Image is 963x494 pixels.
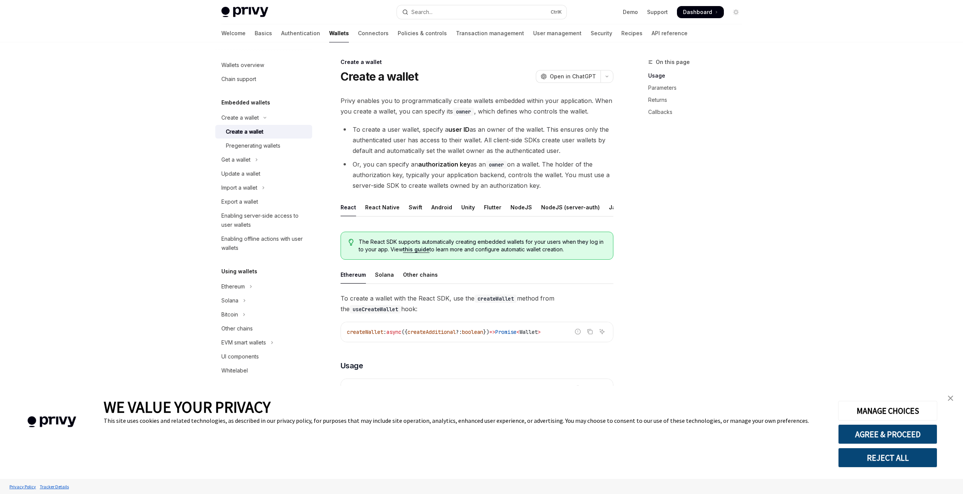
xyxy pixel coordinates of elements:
[838,401,937,421] button: MANAGE CHOICES
[623,8,638,16] a: Demo
[398,24,447,42] a: Policies & controls
[215,232,312,255] a: Enabling offline actions with user wallets
[495,329,517,335] span: Promise
[648,70,748,82] a: Usage
[383,329,386,335] span: :
[221,282,245,291] div: Ethereum
[462,329,483,335] span: boolean
[573,327,583,337] button: Report incorrect code
[215,153,312,167] button: Toggle Get a wallet section
[486,161,507,169] code: owner
[341,95,613,117] span: Privy enables you to programmatically create wallets embedded within your application. When you c...
[347,385,365,392] span: import
[474,295,517,303] code: createWallet
[401,329,408,335] span: ({
[591,24,612,42] a: Security
[520,329,538,335] span: Wallet
[656,58,690,67] span: On this page
[215,294,312,307] button: Toggle Solana section
[461,198,475,216] div: Unity
[221,7,268,17] img: light logo
[417,385,429,392] span: from
[648,106,748,118] a: Callbacks
[838,424,937,444] button: AGREE & PROCEED
[510,198,532,216] div: NodeJS
[368,385,414,392] span: useCreateWallet
[536,70,601,83] button: Open in ChatGPT
[585,327,595,337] button: Copy the contents from the code block
[11,405,92,438] img: company logo
[215,139,312,153] a: Pregenerating wallets
[550,73,596,80] span: Open in ChatGPT
[341,293,613,314] span: To create a wallet with the React SDK, use the method from the hook:
[375,266,394,284] div: Solana
[221,366,248,375] div: Whitelabel
[448,126,470,133] strong: user ID
[215,280,312,293] button: Toggle Ethereum section
[948,396,953,401] img: close banner
[551,9,562,15] span: Ctrl K
[215,72,312,86] a: Chain support
[341,124,613,156] li: To create a user wallet, specify a as an owner of the wallet. This ensures only the authenticated...
[226,127,263,136] div: Create a wallet
[221,197,258,206] div: Export a wallet
[358,24,389,42] a: Connectors
[221,310,238,319] div: Bitcoin
[652,24,688,42] a: API reference
[648,94,748,106] a: Returns
[431,198,452,216] div: Android
[215,322,312,335] a: Other chains
[489,329,495,335] span: =>
[215,167,312,181] a: Update a wallet
[585,383,595,393] button: Copy the contents from the code block
[533,24,582,42] a: User management
[418,161,470,168] strong: authorization key
[677,6,724,18] a: Dashboard
[38,480,71,493] a: Tracker Details
[348,239,354,246] svg: Tip
[341,58,613,66] div: Create a wallet
[453,108,474,116] code: owner
[221,155,250,164] div: Get a wallet
[221,211,308,229] div: Enabling server-side access to user wallets
[365,198,400,216] div: React Native
[408,329,456,335] span: createAdditional
[609,198,622,216] div: Java
[365,385,368,392] span: {
[621,24,643,42] a: Recipes
[483,329,489,335] span: })
[221,267,257,276] h5: Using wallets
[281,24,320,42] a: Authentication
[221,98,270,107] h5: Embedded wallets
[329,24,349,42] a: Wallets
[221,234,308,252] div: Enabling offline actions with user wallets
[215,125,312,139] a: Create a wallet
[341,198,356,216] div: React
[397,5,566,19] button: Open search
[215,111,312,125] button: Toggle Create a wallet section
[730,6,742,18] button: Toggle dark mode
[838,448,937,468] button: REJECT ALL
[221,338,266,347] div: EVM smart wallets
[386,329,401,335] span: async
[359,238,605,253] span: The React SDK supports automatically creating embedded wallets for your users when they log in to...
[215,364,312,377] a: Whitelabel
[943,391,958,406] a: close banner
[429,385,495,392] span: '@privy-io/react-auth'
[647,8,668,16] a: Support
[573,383,583,393] button: Report incorrect code
[495,385,498,392] span: ;
[341,159,613,191] li: Or, you can specify an as an on a wallet. The holder of the authorization key, typically your app...
[221,61,264,70] div: Wallets overview
[104,417,827,424] div: This site uses cookies and related technologies, as described in our privacy policy, for purposes...
[648,82,748,94] a: Parameters
[221,169,260,178] div: Update a wallet
[8,480,38,493] a: Privacy Policy
[215,209,312,232] a: Enabling server-side access to user wallets
[456,24,524,42] a: Transaction management
[517,329,520,335] span: <
[221,113,259,122] div: Create a wallet
[403,246,429,253] a: this guide
[597,327,607,337] button: Ask AI
[341,266,366,284] div: Ethereum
